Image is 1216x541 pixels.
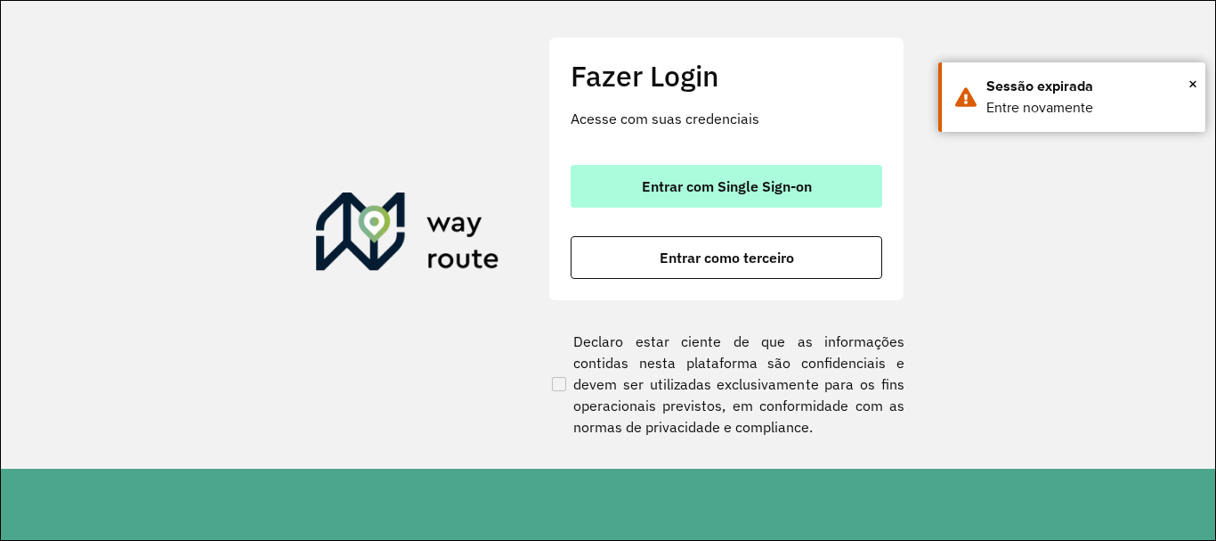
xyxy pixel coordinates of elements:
button: button [571,236,882,279]
label: Declaro estar ciente de que as informações contidas nesta plataforma são confidenciais e devem se... [548,331,904,438]
img: Roteirizador AmbevTech [316,193,499,278]
span: Entrar como terceiro [660,250,794,265]
button: Close [1188,70,1197,97]
h2: Fazer Login [571,59,882,93]
button: button [571,165,882,208]
div: Sessão expirada [986,76,1192,97]
span: Entrar com Single Sign-on [642,179,812,193]
div: Entre novamente [986,97,1192,119]
p: Acesse com suas credenciais [571,108,882,129]
span: × [1188,70,1197,97]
